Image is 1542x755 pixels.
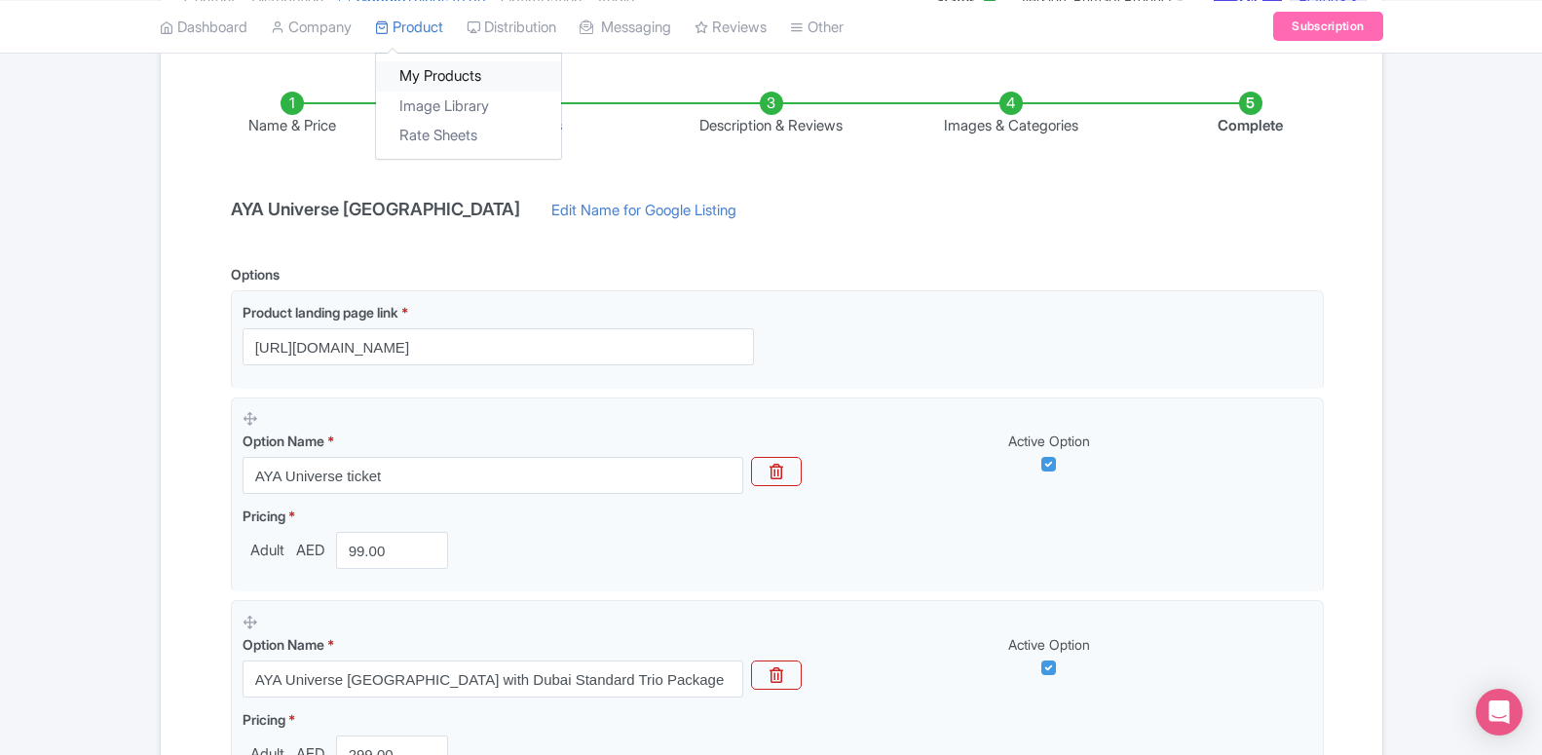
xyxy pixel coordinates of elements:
div: Options [231,264,280,284]
a: Image Library [376,91,561,121]
input: Option Name [243,457,743,494]
li: Images & Categories [891,92,1131,137]
div: Open Intercom Messenger [1476,689,1523,736]
li: Name & Price [172,92,412,137]
h4: AYA Universe [GEOGRAPHIC_DATA] [219,200,532,219]
li: Description & Reviews [652,92,891,137]
span: Product landing page link [243,304,398,321]
a: Subscription [1273,12,1382,41]
span: Active Option [1008,433,1090,449]
span: Pricing [243,508,285,524]
a: Rate Sheets [376,121,561,151]
span: Active Option [1008,636,1090,653]
span: Adult [243,540,292,562]
a: My Products [376,61,561,92]
a: Edit Name for Google Listing [532,200,756,231]
span: Option Name [243,433,324,449]
li: Complete [1131,92,1371,137]
input: Option Name [243,661,743,698]
span: AED [292,540,328,562]
span: Option Name [243,636,324,653]
input: 0.00 [336,532,449,569]
input: Product landing page link [243,328,754,365]
span: Pricing [243,711,285,728]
